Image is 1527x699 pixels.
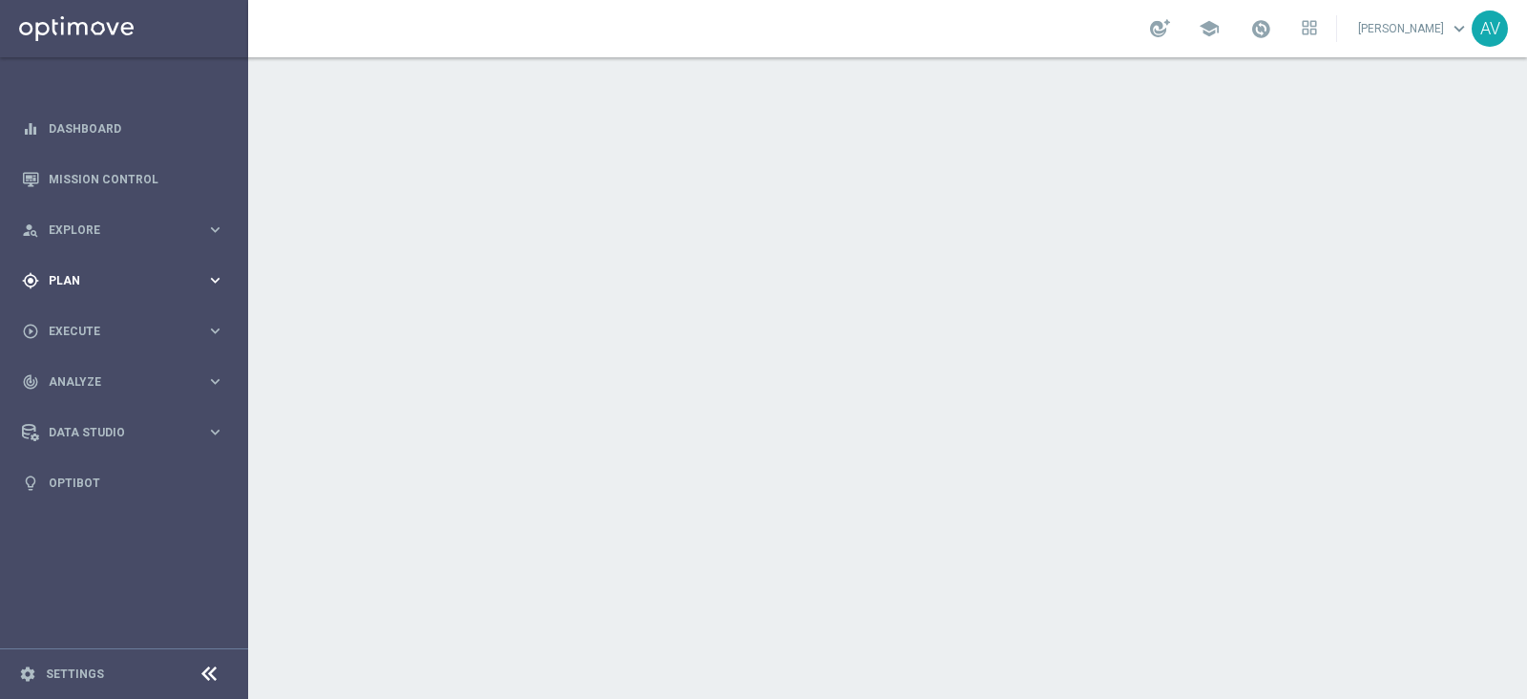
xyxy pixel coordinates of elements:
[22,457,224,508] div: Optibot
[22,424,206,441] div: Data Studio
[22,475,39,492] i: lightbulb
[22,323,206,340] div: Execute
[21,374,225,390] button: track_changes Analyze keyboard_arrow_right
[1199,18,1220,39] span: school
[21,476,225,491] button: lightbulb Optibot
[21,222,225,238] button: person_search Explore keyboard_arrow_right
[1356,14,1472,43] a: [PERSON_NAME]keyboard_arrow_down
[206,372,224,391] i: keyboard_arrow_right
[49,427,206,438] span: Data Studio
[206,271,224,289] i: keyboard_arrow_right
[22,222,39,239] i: person_search
[49,326,206,337] span: Execute
[206,322,224,340] i: keyboard_arrow_right
[49,275,206,286] span: Plan
[49,457,224,508] a: Optibot
[49,224,206,236] span: Explore
[22,373,39,391] i: track_changes
[1472,11,1508,47] div: AV
[46,668,104,680] a: Settings
[1449,18,1470,39] span: keyboard_arrow_down
[21,273,225,288] button: gps_fixed Plan keyboard_arrow_right
[21,324,225,339] button: play_circle_outline Execute keyboard_arrow_right
[22,323,39,340] i: play_circle_outline
[22,272,206,289] div: Plan
[206,423,224,441] i: keyboard_arrow_right
[206,221,224,239] i: keyboard_arrow_right
[19,666,36,683] i: settings
[49,376,206,388] span: Analyze
[21,172,225,187] button: Mission Control
[22,222,206,239] div: Explore
[49,154,224,204] a: Mission Control
[22,373,206,391] div: Analyze
[49,103,224,154] a: Dashboard
[22,154,224,204] div: Mission Control
[22,272,39,289] i: gps_fixed
[22,120,39,138] i: equalizer
[22,103,224,154] div: Dashboard
[21,121,225,137] button: equalizer Dashboard
[21,425,225,440] button: Data Studio keyboard_arrow_right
